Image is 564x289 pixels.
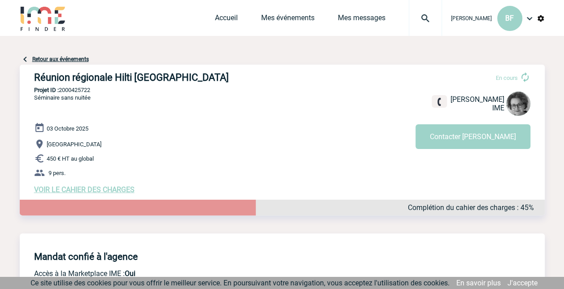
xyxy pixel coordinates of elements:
[31,279,450,287] span: Ce site utilise des cookies pour vous offrir le meilleur service. En poursuivant votre navigation...
[20,5,66,31] img: IME-Finder
[20,87,545,93] p: 2000425722
[415,124,530,149] button: Contacter [PERSON_NAME]
[47,125,88,132] span: 03 Octobre 2025
[451,15,492,22] span: [PERSON_NAME]
[507,279,538,287] a: J'accepte
[47,141,101,148] span: [GEOGRAPHIC_DATA]
[506,92,530,116] img: 101028-0.jpg
[492,104,504,112] span: IME
[496,74,518,81] span: En cours
[261,13,315,26] a: Mes événements
[47,155,94,162] span: 450 € HT au global
[34,269,407,278] p: Accès à la Marketplace IME :
[505,14,514,22] span: BF
[32,56,89,62] a: Retour aux événements
[215,13,238,26] a: Accueil
[125,269,136,278] b: Oui
[34,94,91,101] span: Séminaire sans nuitée
[34,251,138,262] h4: Mandat confié à l'agence
[34,72,303,83] h3: Réunion régionale Hilti [GEOGRAPHIC_DATA]
[34,185,135,194] a: VOIR LE CAHIER DES CHARGES
[338,13,385,26] a: Mes messages
[435,98,443,106] img: fixe.png
[450,95,504,104] span: [PERSON_NAME]
[456,279,501,287] a: En savoir plus
[48,170,66,176] span: 9 pers.
[34,87,59,93] b: Projet ID :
